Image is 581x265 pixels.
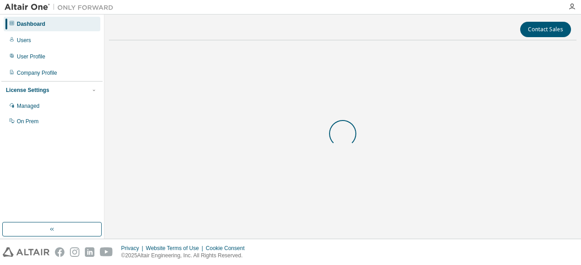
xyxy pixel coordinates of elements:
div: Users [17,37,31,44]
button: Contact Sales [520,22,571,37]
img: youtube.svg [100,247,113,257]
div: Managed [17,102,39,110]
div: Privacy [121,245,146,252]
img: linkedin.svg [85,247,94,257]
p: © 2025 Altair Engineering, Inc. All Rights Reserved. [121,252,250,260]
div: Dashboard [17,20,45,28]
img: facebook.svg [55,247,64,257]
div: On Prem [17,118,39,125]
div: Website Terms of Use [146,245,206,252]
div: License Settings [6,87,49,94]
div: Company Profile [17,69,57,77]
div: User Profile [17,53,45,60]
img: Altair One [5,3,118,12]
div: Cookie Consent [206,245,250,252]
img: altair_logo.svg [3,247,49,257]
img: instagram.svg [70,247,79,257]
